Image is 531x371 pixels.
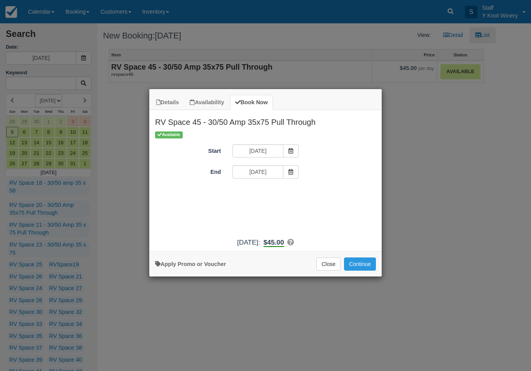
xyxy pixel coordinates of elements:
div: : [149,238,382,247]
span: [DATE] [237,238,258,246]
span: Available [155,131,183,138]
button: Close [316,257,341,271]
a: Availability [185,95,229,110]
b: $45.00 [264,238,284,247]
a: Details [151,95,184,110]
a: Apply Voucher [155,261,226,267]
a: Book Now [230,95,273,110]
label: Start [149,144,227,155]
label: End [149,165,227,176]
div: Item Modal [149,110,382,247]
button: Add to Booking [344,257,376,271]
h2: RV Space 45 - 30/50 Amp 35x75 Pull Through [149,110,382,130]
